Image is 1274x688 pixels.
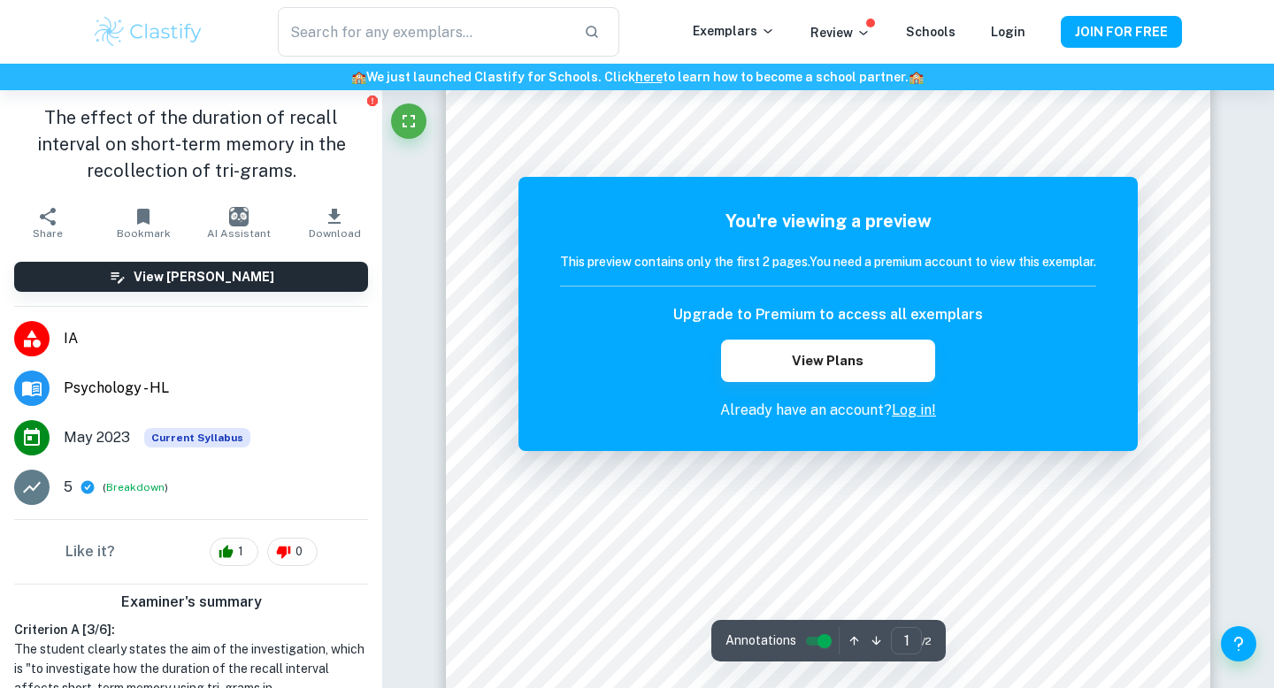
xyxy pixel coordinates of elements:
[7,592,375,613] h6: Examiner's summary
[64,427,130,448] span: May 2023
[64,328,368,349] span: IA
[267,538,318,566] div: 0
[278,7,570,57] input: Search for any exemplars...
[106,479,165,495] button: Breakdown
[210,538,258,566] div: 1
[560,208,1096,234] h5: You're viewing a preview
[33,227,63,240] span: Share
[144,428,250,447] div: This exemplar is based on the current syllabus. Feel free to refer to it for inspiration/ideas wh...
[64,378,368,399] span: Psychology - HL
[228,543,253,561] span: 1
[560,400,1096,421] p: Already have an account?
[14,620,368,639] h6: Criterion A [ 3 / 6 ]:
[721,340,935,382] button: View Plans
[4,67,1270,87] h6: We just launched Clastify for Schools. Click to learn how to become a school partner.
[391,103,426,139] button: Fullscreen
[92,14,204,50] img: Clastify logo
[191,198,287,248] button: AI Assistant
[810,23,871,42] p: Review
[725,631,796,650] span: Annotations
[14,262,368,292] button: View [PERSON_NAME]
[309,227,361,240] span: Download
[229,207,249,226] img: AI Assistant
[117,227,171,240] span: Bookmark
[207,227,271,240] span: AI Assistant
[991,25,1025,39] a: Login
[635,70,663,84] a: here
[144,428,250,447] span: Current Syllabus
[1061,16,1182,48] button: JOIN FOR FREE
[96,198,191,248] button: Bookmark
[909,70,924,84] span: 🏫
[906,25,955,39] a: Schools
[351,70,366,84] span: 🏫
[14,104,368,184] h1: The effect of the duration of recall interval on short-term memory in the recollection of tri-grams.
[922,633,932,649] span: / 2
[693,21,775,41] p: Exemplars
[365,94,379,107] button: Report issue
[560,252,1096,271] h6: This preview contains only the first 2 pages. You need a premium account to view this exemplar.
[64,477,73,498] p: 5
[287,198,382,248] button: Download
[286,543,312,561] span: 0
[1221,626,1256,661] button: Help and Feedback
[134,267,274,287] h6: View [PERSON_NAME]
[892,401,936,418] a: Log in!
[673,304,983,325] h6: Upgrade to Premium to access all exemplars
[103,479,168,496] span: ( )
[65,541,115,562] h6: Like it?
